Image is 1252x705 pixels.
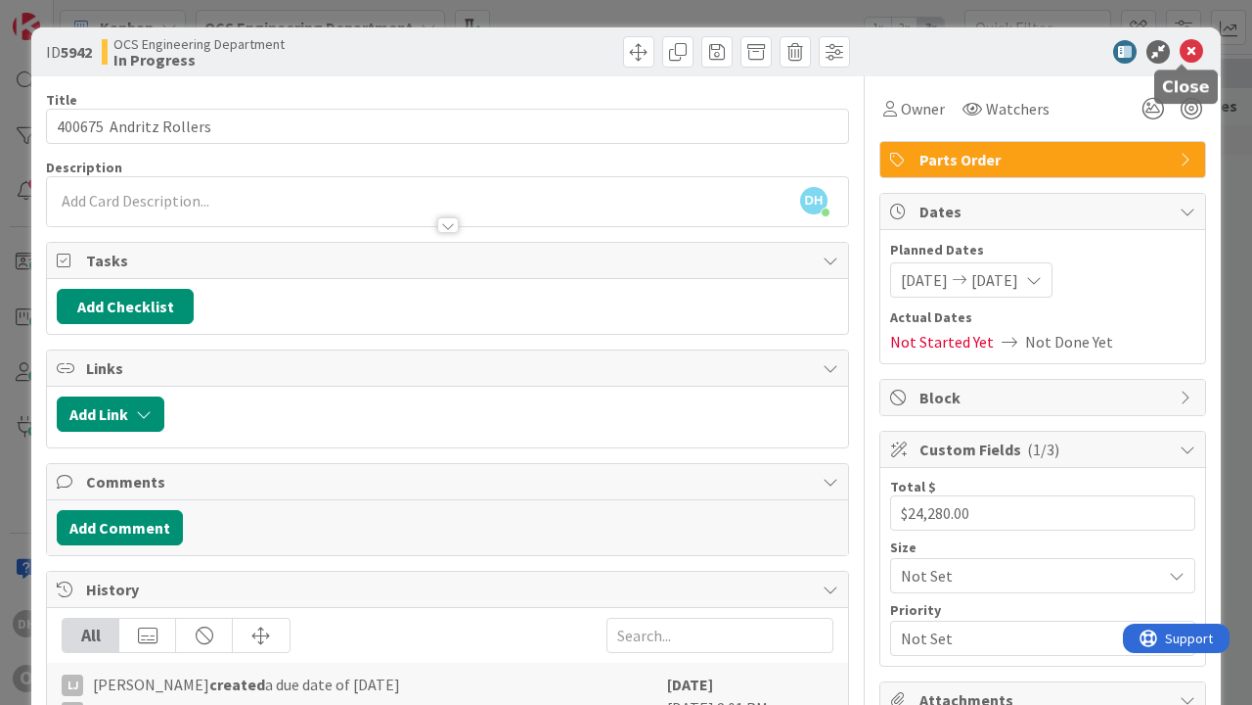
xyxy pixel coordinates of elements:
b: In Progress [113,52,285,68]
span: History [86,578,813,601]
b: 5942 [61,42,92,62]
span: DH [800,187,827,214]
span: Custom Fields [919,438,1170,461]
span: [DATE] [901,268,948,292]
h5: Close [1162,77,1210,96]
span: Description [46,159,122,176]
input: type card name here... [46,109,849,144]
span: Block [919,386,1170,409]
span: Links [86,356,813,380]
span: Parts Order [919,148,1170,171]
span: Not Done Yet [1025,330,1113,353]
span: Actual Dates [890,307,1195,328]
b: [DATE] [667,675,713,694]
div: Priority [890,603,1195,617]
span: ID [46,40,92,64]
button: Add Link [57,397,164,432]
span: Tasks [86,249,813,272]
span: Watchers [986,97,1050,120]
span: Dates [919,200,1170,223]
span: Not Set [901,562,1151,589]
span: [DATE] [971,268,1018,292]
span: Support [42,3,90,26]
span: Planned Dates [890,240,1195,260]
button: Add Checklist [57,289,194,324]
div: Size [890,540,1195,554]
span: Owner [901,97,945,120]
span: Not Set [901,625,1151,652]
b: created [209,675,265,694]
span: Not Started Yet [890,330,994,353]
label: Total $ [890,478,936,495]
span: Comments [86,470,813,493]
input: Search... [606,618,833,653]
span: OCS Engineering Department [113,36,285,52]
div: All [63,619,119,652]
div: LJ [62,675,83,696]
button: Add Comment [57,510,183,545]
span: ( 1/3 ) [1027,440,1059,459]
label: Title [46,91,77,109]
